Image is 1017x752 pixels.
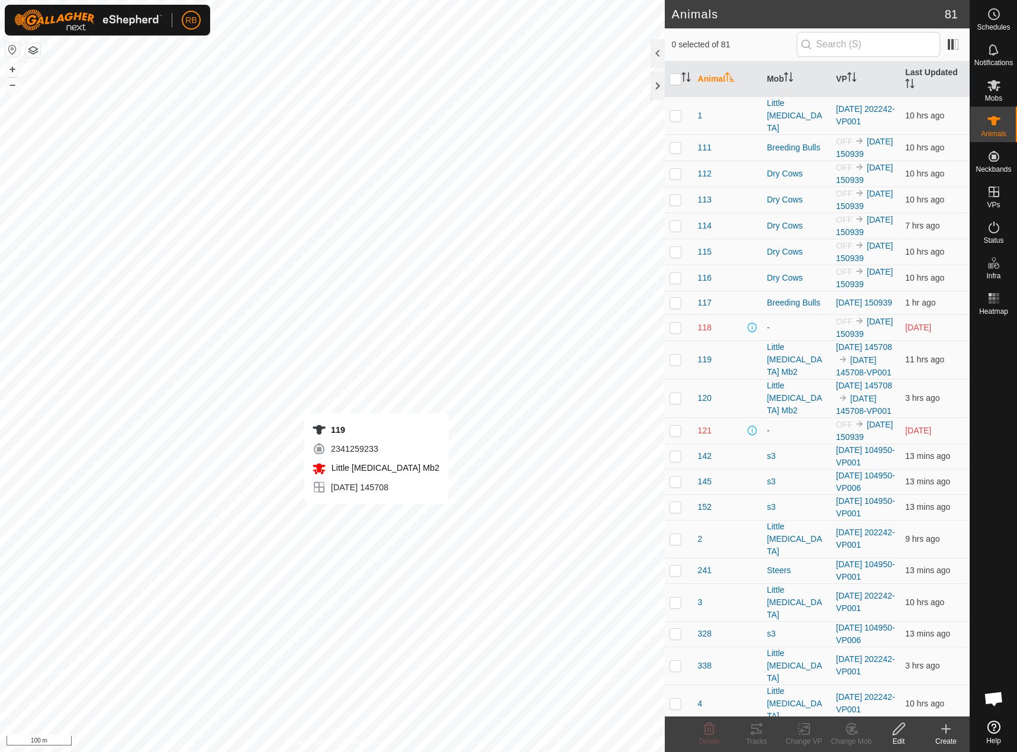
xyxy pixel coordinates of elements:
[836,163,852,172] span: OFF
[698,110,703,122] span: 1
[767,685,826,722] div: Little [MEDICAL_DATA]
[922,736,970,747] div: Create
[767,142,826,154] div: Breeding Bulls
[836,420,893,442] a: [DATE] 150939
[836,215,893,237] a: [DATE] 150939
[836,215,852,224] span: OFF
[698,533,703,545] span: 2
[767,194,826,206] div: Dry Cows
[945,5,958,23] span: 81
[672,38,797,51] span: 0 selected of 81
[698,272,712,284] span: 116
[905,393,939,403] span: 13 Oct 2025, 7:34 am
[836,591,894,613] a: [DATE] 202242-VP001
[698,322,712,334] span: 118
[698,194,712,206] span: 113
[784,74,793,83] p-sorticon: Activate to sort
[5,43,20,57] button: Reset Map
[905,597,944,607] span: 13 Oct 2025, 12:58 am
[983,237,1003,244] span: Status
[905,629,950,638] span: 13 Oct 2025, 11:03 am
[905,451,950,461] span: 13 Oct 2025, 11:03 am
[981,130,1006,137] span: Animals
[836,137,852,146] span: OFF
[905,221,939,230] span: 13 Oct 2025, 4:04 am
[698,475,712,488] span: 145
[767,297,826,309] div: Breeding Bulls
[312,423,439,437] div: 119
[698,564,712,577] span: 241
[767,584,826,621] div: Little [MEDICAL_DATA]
[905,111,944,120] span: 13 Oct 2025, 12:34 am
[767,450,826,462] div: s3
[976,681,1012,716] div: Open chat
[26,43,40,57] button: Map Layers
[831,62,900,97] th: VP
[312,442,439,456] div: 2341259233
[767,425,826,437] div: -
[836,163,893,185] a: [DATE] 150939
[986,737,1001,744] span: Help
[698,392,712,404] span: 120
[855,136,864,146] img: to
[979,308,1008,315] span: Heatmap
[836,471,894,493] a: [DATE] 104950-VP006
[836,445,894,467] a: [DATE] 104950-VP001
[828,736,875,747] div: Change Mob
[838,355,848,364] img: to
[767,628,826,640] div: s3
[767,168,826,180] div: Dry Cows
[698,353,712,366] span: 119
[855,162,864,172] img: to
[875,736,922,747] div: Edit
[836,654,894,676] a: [DATE] 202242-VP001
[312,480,439,494] div: [DATE] 145708
[905,426,931,435] span: 11 Oct 2025, 4:45 pm
[905,169,944,178] span: 13 Oct 2025, 12:58 am
[767,564,826,577] div: Steers
[698,596,703,609] span: 3
[855,188,864,198] img: to
[976,166,1011,173] span: Neckbands
[905,565,950,575] span: 13 Oct 2025, 11:03 am
[285,737,330,747] a: Privacy Policy
[836,241,852,250] span: OFF
[905,298,935,307] span: 13 Oct 2025, 10:06 am
[767,246,826,258] div: Dry Cows
[836,298,892,307] a: [DATE] 150939
[836,104,894,126] a: [DATE] 202242-VP001
[693,62,762,97] th: Animal
[698,698,703,710] span: 4
[974,59,1013,66] span: Notifications
[836,420,852,429] span: OFF
[698,660,712,672] span: 338
[767,341,826,378] div: Little [MEDICAL_DATA] Mb2
[698,501,712,513] span: 152
[329,463,439,473] span: Little [MEDICAL_DATA] Mb2
[905,195,944,204] span: 13 Oct 2025, 12:58 am
[905,534,939,544] span: 13 Oct 2025, 1:34 am
[905,699,944,708] span: 13 Oct 2025, 12:58 am
[905,323,931,332] span: 11 Oct 2025, 4:49 pm
[767,475,826,488] div: s3
[836,342,892,352] a: [DATE] 145708
[905,273,944,282] span: 13 Oct 2025, 12:58 am
[836,189,893,211] a: [DATE] 150939
[836,241,893,263] a: [DATE] 150939
[855,316,864,326] img: to
[725,74,735,83] p-sorticon: Activate to sort
[847,74,857,83] p-sorticon: Activate to sort
[836,267,893,289] a: [DATE] 150939
[767,647,826,684] div: Little [MEDICAL_DATA]
[698,142,712,154] span: 111
[836,528,894,549] a: [DATE] 202242-VP001
[900,62,970,97] th: Last Updated
[905,661,939,670] span: 13 Oct 2025, 7:33 am
[986,272,1000,279] span: Infra
[855,419,864,429] img: to
[905,81,915,90] p-sorticon: Activate to sort
[767,501,826,513] div: s3
[698,425,712,437] span: 121
[836,267,852,277] span: OFF
[836,317,893,339] a: [DATE] 150939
